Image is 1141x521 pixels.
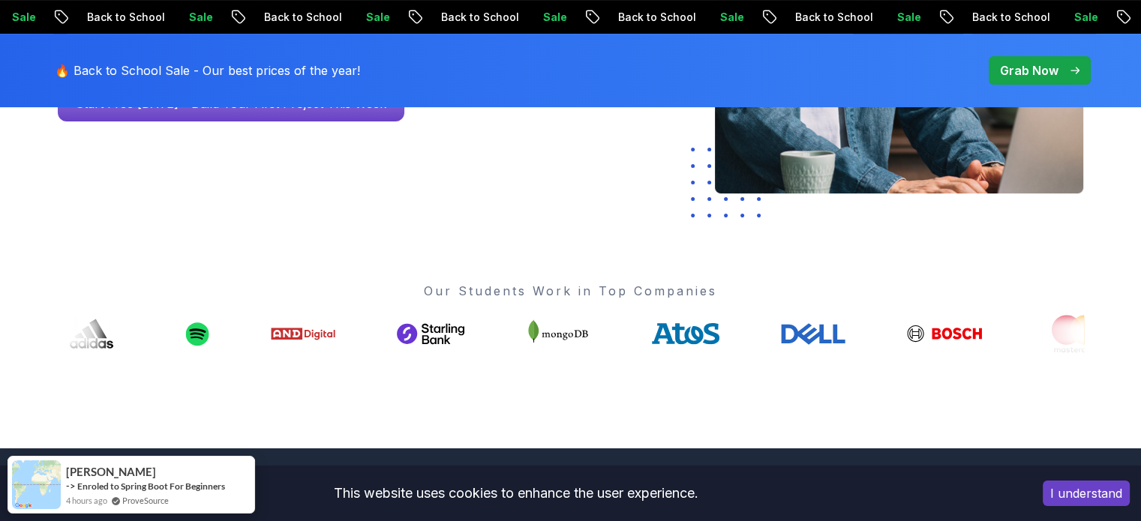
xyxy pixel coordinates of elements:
[66,466,156,478] span: [PERSON_NAME]
[1043,10,1091,25] p: Sale
[66,494,107,507] span: 4 hours ago
[158,10,206,25] p: Sale
[77,481,225,492] a: Enroled to Spring Boot For Beginners
[233,10,335,25] p: Back to School
[866,10,914,25] p: Sale
[56,10,158,25] p: Back to School
[587,10,689,25] p: Back to School
[122,494,169,507] a: ProveSource
[764,10,866,25] p: Back to School
[11,477,1020,510] div: This website uses cookies to enhance the user experience.
[66,480,76,492] span: ->
[55,61,360,79] p: 🔥 Back to School Sale - Our best prices of the year!
[335,10,383,25] p: Sale
[410,10,512,25] p: Back to School
[512,10,560,25] p: Sale
[689,10,737,25] p: Sale
[1043,481,1130,506] button: Accept cookies
[12,460,61,509] img: provesource social proof notification image
[58,282,1084,300] p: Our Students Work in Top Companies
[1000,61,1058,79] p: Grab Now
[941,10,1043,25] p: Back to School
